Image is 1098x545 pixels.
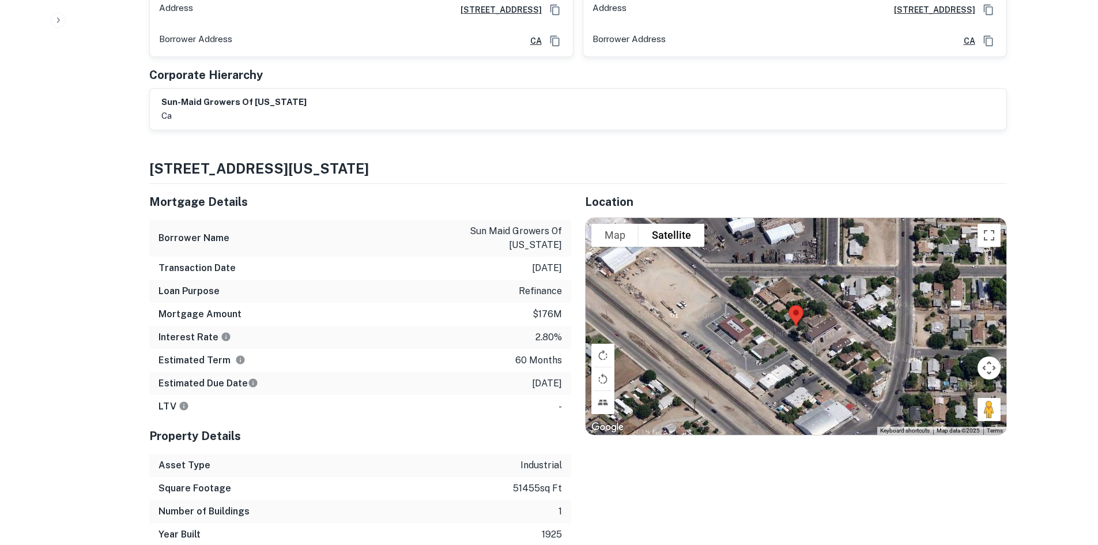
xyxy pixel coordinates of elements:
p: sun maid growers of [US_STATE] [458,224,562,252]
h6: Borrower Name [159,231,229,245]
p: [DATE] [532,261,562,275]
svg: The interest rates displayed on the website are for informational purposes only and may be report... [221,332,231,342]
h6: Year Built [159,528,201,542]
button: Drag Pegman onto the map to open Street View [978,398,1001,421]
h5: Corporate Hierarchy [149,66,263,84]
h4: [STREET_ADDRESS][US_STATE] [149,158,1007,179]
p: [DATE] [532,377,562,390]
svg: Estimate is based on a standard schedule for this type of loan. [248,378,258,388]
p: Borrower Address [593,32,666,50]
button: Toggle fullscreen view [978,224,1001,247]
h6: Square Footage [159,482,231,495]
h5: Mortgage Details [149,193,571,211]
h6: Estimated Term [159,354,246,367]
h6: Estimated Due Date [159,377,258,390]
h6: Number of Buildings [159,505,250,518]
button: Rotate map clockwise [591,344,614,367]
a: [STREET_ADDRESS] [451,3,542,16]
button: Copy Address [980,1,997,18]
button: Copy Address [546,32,564,50]
p: 60 months [515,354,562,367]
button: Keyboard shortcuts [880,427,930,435]
p: 1925 [542,528,562,542]
p: - [559,400,562,414]
button: Copy Address [546,1,564,18]
p: Address [159,1,193,18]
button: Show street map [591,224,639,247]
p: refinance [519,284,562,298]
p: 2.80% [535,330,562,344]
p: 51455 sq ft [513,482,562,495]
p: industrial [520,458,562,472]
h6: sun-maid growers of [US_STATE] [161,96,307,109]
p: Address [593,1,627,18]
span: Map data ©2025 [937,427,980,434]
a: Open this area in Google Maps (opens a new window) [588,420,627,435]
svg: LTVs displayed on the website are for informational purposes only and may be reported incorrectly... [179,401,189,411]
button: Map camera controls [978,356,1001,379]
p: 1 [559,505,562,518]
h6: Mortgage Amount [159,307,242,321]
p: Borrower Address [159,32,232,50]
p: ca [161,109,307,123]
svg: Term is based on a standard schedule for this type of loan. [235,355,246,365]
h6: Asset Type [159,458,210,472]
img: Google [588,420,627,435]
h6: Loan Purpose [159,284,220,298]
p: $176m [533,307,562,321]
h6: LTV [159,400,189,414]
iframe: Chat Widget [1040,453,1098,508]
a: CA [954,35,975,47]
a: [STREET_ADDRESS] [885,3,975,16]
button: Copy Address [980,32,997,50]
button: Rotate map counterclockwise [591,367,614,390]
h5: Location [585,193,1007,211]
button: Tilt map [591,391,614,414]
h6: Interest Rate [159,330,231,344]
h6: Transaction Date [159,261,236,275]
h5: Property Details [149,427,571,445]
button: Show satellite imagery [639,224,704,247]
a: CA [521,35,542,47]
a: Terms (opens in new tab) [987,427,1003,434]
